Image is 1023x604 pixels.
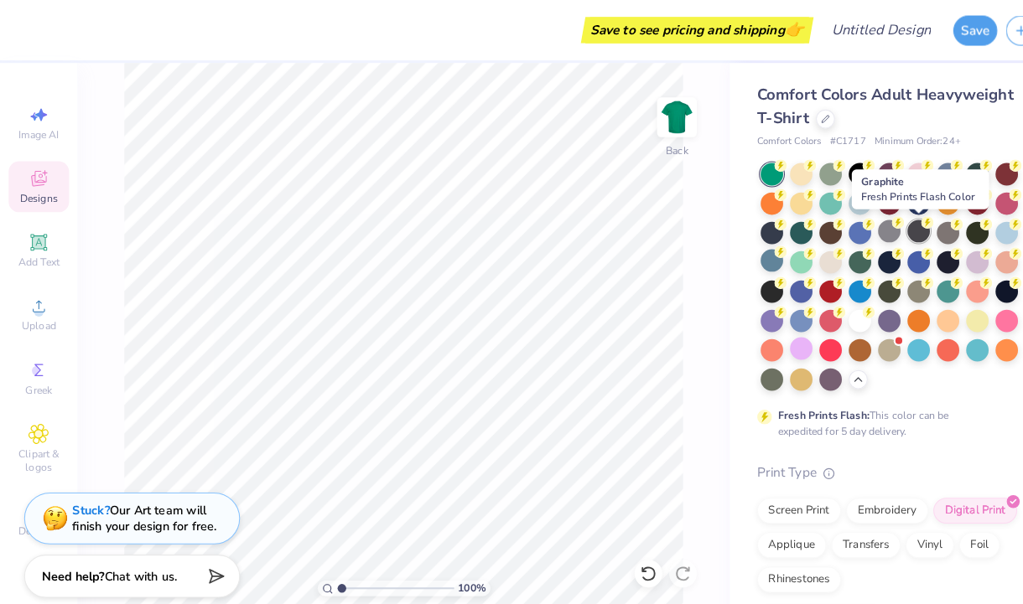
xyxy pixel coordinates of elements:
[926,15,968,44] button: Save
[25,372,51,385] span: Greek
[641,97,674,131] img: Back
[19,186,56,199] span: Designs
[647,139,668,154] div: Back
[735,82,984,125] span: Comfort Colors Adult Heavyweight T-Shirt
[735,550,817,576] div: Rhinestones
[8,434,67,461] span: Clipart & logos
[794,13,917,46] input: Untitled Design
[735,131,797,145] span: Comfort Colors
[569,17,786,42] div: Save to see pricing and shipping
[735,450,989,469] div: Print Type
[906,483,988,508] div: Digital Print
[756,396,962,426] div: This color can be expedited for 5 day delivery.
[735,483,817,508] div: Screen Print
[18,509,58,523] span: Decorate
[41,552,101,568] strong: Need help?
[822,483,901,508] div: Embroidery
[837,185,947,199] span: Fresh Prints Flash Color
[756,397,844,410] strong: Fresh Prints Flash:
[849,131,933,145] span: Minimum Order: 24 +
[18,124,58,137] span: Image AI
[806,131,841,145] span: # C1717
[932,517,971,542] div: Foil
[880,517,927,542] div: Vinyl
[70,488,106,503] strong: Stuck?
[762,18,781,39] span: 👉
[445,564,472,579] span: 100 %
[70,488,210,519] div: Our Art team will finish your design for free.
[735,517,802,542] div: Applique
[807,517,875,542] div: Transfers
[18,248,58,261] span: Add Text
[101,552,172,568] span: Chat with us.
[21,310,55,323] span: Upload
[828,165,961,204] div: Graphite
